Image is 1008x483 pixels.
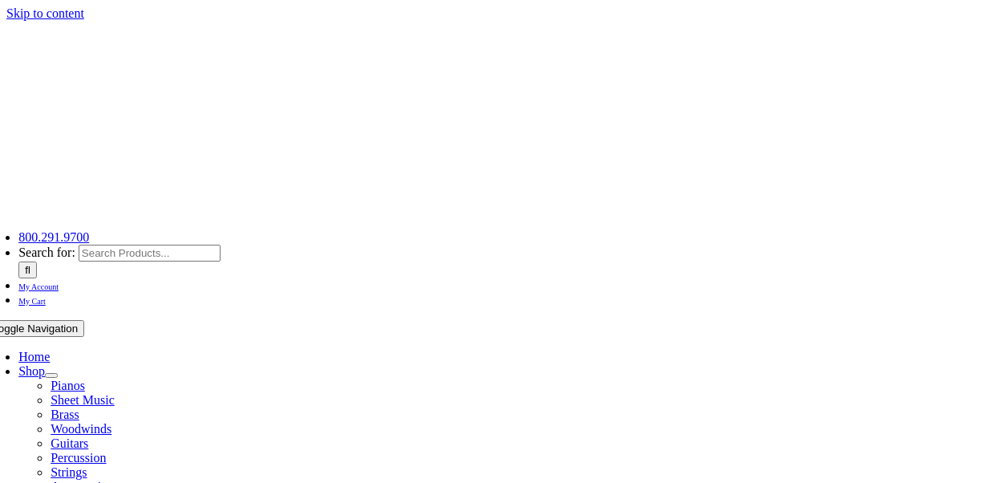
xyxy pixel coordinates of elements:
[18,293,46,306] a: My Cart
[51,465,87,479] a: Strings
[18,350,50,363] a: Home
[18,262,37,278] input: Search
[6,6,84,20] a: Skip to content
[18,230,89,244] a: 800.291.9700
[51,422,111,436] a: Woodwinds
[51,436,88,450] a: Guitars
[45,373,58,378] button: Open submenu of Shop
[18,278,59,292] a: My Account
[51,408,79,421] a: Brass
[51,451,106,465] a: Percussion
[51,379,85,392] a: Pianos
[18,246,75,259] span: Search for:
[79,245,221,262] input: Search Products...
[18,297,46,306] span: My Cart
[51,393,115,407] a: Sheet Music
[18,282,59,291] span: My Account
[18,364,45,378] a: Shop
